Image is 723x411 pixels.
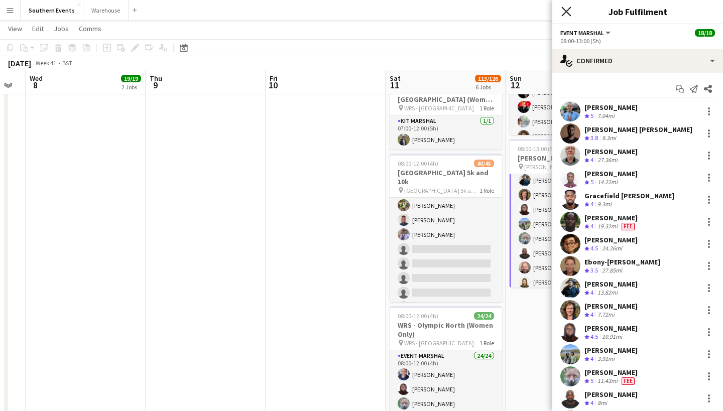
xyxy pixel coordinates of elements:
span: 8 [28,79,43,91]
span: 4 [590,156,593,164]
div: 6 Jobs [475,83,501,91]
span: 5 [590,178,593,186]
span: 12 [508,79,522,91]
app-job-card: 08:00-13:00 (5h)18/18[PERSON_NAME] [PERSON_NAME]1 Role[PERSON_NAME][PERSON_NAME]Ebony-[PERSON_NAM... [510,139,622,288]
div: Gracefield [PERSON_NAME] [584,191,674,200]
div: [PERSON_NAME] [584,169,638,178]
span: 08:00-13:00 (5h) [518,145,558,153]
a: Comms [75,22,105,35]
div: 3.91mi [595,355,617,363]
span: Sat [390,74,401,83]
span: Fri [270,74,278,83]
div: 27.85mi [600,266,624,275]
div: [PERSON_NAME] [584,147,638,156]
span: Fee [622,377,635,385]
button: Warehouse [83,1,129,20]
span: 4 [590,311,593,318]
a: Edit [28,22,48,35]
app-card-role: [PERSON_NAME][PERSON_NAME]Ebony-[PERSON_NAME][PERSON_NAME][PERSON_NAME][PERSON_NAME][PERSON_NAME]... [510,36,622,322]
span: 4 [590,355,593,362]
span: 40/45 [474,160,494,167]
h3: WRS - Olympic North (Women Only) [390,321,502,339]
span: 4.5 [590,333,598,340]
span: 08:00-12:00 (4h) [398,312,438,320]
span: Week 41 [33,59,58,67]
div: 9.3mi [600,134,618,143]
span: 5 [590,377,593,384]
div: 13.82mi [595,289,620,297]
span: [PERSON_NAME] [524,163,567,171]
h3: [GEOGRAPHIC_DATA] 5k and 10k [390,168,502,186]
span: [GEOGRAPHIC_DATA] 5k and 10k [404,187,479,194]
div: 11.43mi [595,377,620,385]
div: [PERSON_NAME] [PERSON_NAME] [584,125,692,134]
a: View [4,22,26,35]
span: 19/19 [121,75,141,82]
div: 27.36mi [595,156,620,165]
span: Comms [79,24,101,33]
span: Fee [622,223,635,230]
div: [PERSON_NAME] [584,324,638,333]
span: 18/18 [695,29,715,37]
app-card-role: Kit Marshal1/107:00-12:00 (5h)[PERSON_NAME] [390,115,502,150]
div: 24.26mi [600,244,624,253]
span: WRS - [GEOGRAPHIC_DATA] [404,104,474,112]
span: 4.5 [590,244,598,252]
div: [PERSON_NAME] [584,346,638,355]
div: 19.32mi [595,222,620,231]
div: [PERSON_NAME] [584,103,638,112]
div: 8mi [595,399,609,407]
div: [PERSON_NAME] [584,235,638,244]
span: Thu [150,74,162,83]
span: Sun [510,74,522,83]
div: 08:00-13:00 (5h) [560,37,715,45]
span: 3.5 [590,266,598,274]
span: 9 [148,79,162,91]
span: 4 [590,399,593,406]
h3: Job Fulfilment [552,5,723,18]
button: Southern Events [21,1,83,20]
div: [PERSON_NAME] [584,390,638,399]
div: 7.04mi [595,112,617,120]
span: Event Marshal [560,29,604,37]
div: 2 Jobs [122,83,141,91]
a: Jobs [50,22,73,35]
span: 4 [590,222,593,230]
span: ! [525,101,531,107]
span: 4 [590,200,593,208]
span: 113/126 [475,75,501,82]
div: Crew has different fees then in role [620,222,637,231]
div: [PERSON_NAME] [584,280,638,289]
app-job-card: 07:00-12:00 (5h)1/1RT Kit Assistant - WRS - [GEOGRAPHIC_DATA] (Women Only) WRS - [GEOGRAPHIC_DATA... [390,71,502,150]
span: 4 [590,289,593,296]
div: BST [62,59,72,67]
span: Jobs [54,24,69,33]
span: 10 [268,79,278,91]
div: [PERSON_NAME] [584,368,638,377]
h3: RT Kit Assistant - WRS - [GEOGRAPHIC_DATA] (Women Only) [390,86,502,104]
div: 10.91mi [600,333,624,341]
h3: [PERSON_NAME] [510,154,622,163]
div: Crew has different fees then in role [620,377,637,385]
button: Event Marshal [560,29,612,37]
span: 11 [388,79,401,91]
span: 1 Role [479,339,494,347]
span: 1 Role [479,187,494,194]
div: [PERSON_NAME] [584,213,638,222]
span: View [8,24,22,33]
span: 1 Role [479,104,494,112]
div: Confirmed [552,49,723,73]
span: 24/24 [474,312,494,320]
span: 5 [590,112,593,119]
span: 08:00-12:00 (4h) [398,160,438,167]
span: WRS - [GEOGRAPHIC_DATA] [404,339,474,347]
app-job-card: 08:00-12:00 (4h)40/45[GEOGRAPHIC_DATA] 5k and 10k [GEOGRAPHIC_DATA] 5k and 10k1 Role[PERSON_NAME]... [390,154,502,302]
span: 3.8 [590,134,598,142]
div: 14.22mi [595,178,620,187]
div: 7.72mi [595,311,617,319]
div: [DATE] [8,58,31,68]
div: 9.3mi [595,200,614,209]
